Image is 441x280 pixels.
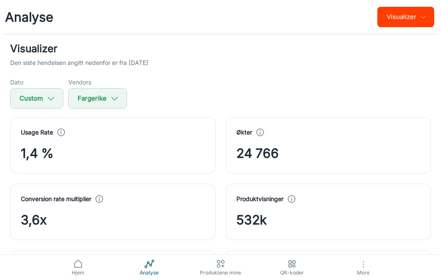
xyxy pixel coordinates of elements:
[236,128,252,137] h4: Økter
[10,41,431,56] h2: Visualizer
[236,194,284,204] h4: Produktvisninger
[119,269,180,277] span: Analyse
[10,78,63,87] h5: Dato
[21,194,91,204] h4: Conversion rate multiplier
[114,255,185,280] a: Analyse
[256,255,328,280] a: QR-koder
[10,88,63,109] button: Custom
[21,210,47,230] span: 3,6x
[377,7,434,27] button: Visualizer
[261,269,323,277] span: QR-koder
[333,269,394,276] span: More
[42,255,114,280] a: Hjem
[68,78,127,87] h5: Vendors
[236,210,267,230] span: 532k
[48,269,109,277] span: Hjem
[21,144,53,163] span: 1,4 %
[21,128,53,137] h4: Usage Rate
[10,58,148,67] p: Den siste hendelsen angitt nedenfor er fra [DATE]
[5,8,53,27] h1: Analyse
[236,144,279,163] span: 24 766
[328,255,399,280] button: More
[185,255,256,280] a: Produktene mine
[68,88,127,109] button: Fargerike
[190,269,251,277] span: Produktene mine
